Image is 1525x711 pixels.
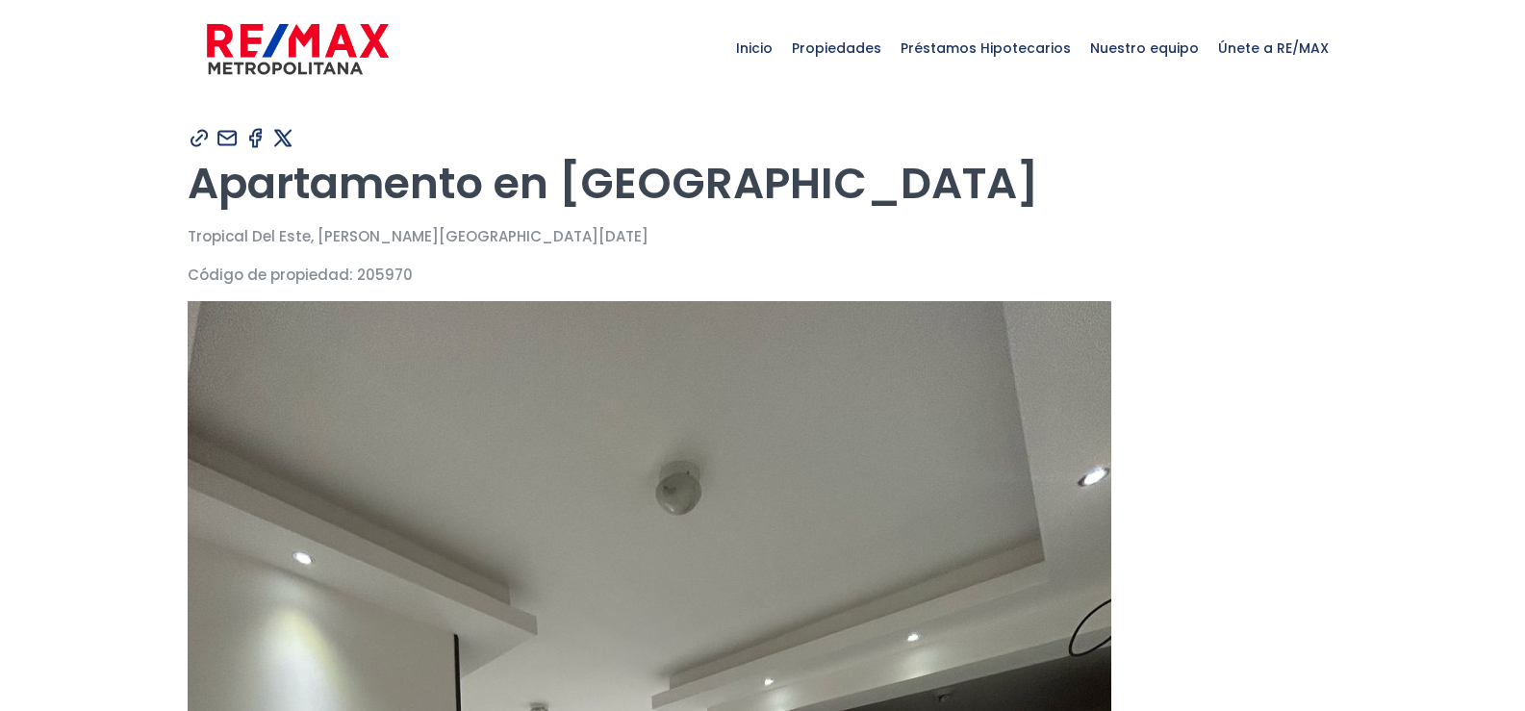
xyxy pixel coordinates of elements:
span: Únete a RE/MAX [1208,19,1338,77]
h1: Apartamento en [GEOGRAPHIC_DATA] [188,157,1338,210]
span: Código de propiedad: [188,265,353,285]
span: Propiedades [782,19,891,77]
img: Compartir [271,126,295,150]
img: Compartir [243,126,267,150]
p: Tropical Del Este, [PERSON_NAME][GEOGRAPHIC_DATA][DATE] [188,224,1338,248]
span: Inicio [726,19,782,77]
img: Compartir [216,126,240,150]
span: Nuestro equipo [1080,19,1208,77]
img: remax-metropolitana-logo [207,20,389,78]
span: Préstamos Hipotecarios [891,19,1080,77]
img: Compartir [188,126,212,150]
span: 205970 [357,265,413,285]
